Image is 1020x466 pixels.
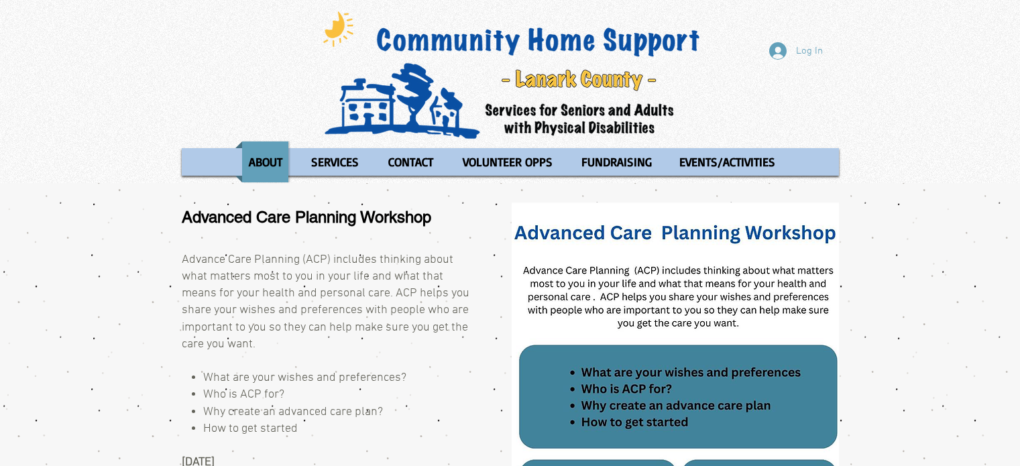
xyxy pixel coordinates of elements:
[450,141,565,182] a: VOLUNTEER OPPS
[791,44,828,58] span: Log In
[760,38,832,64] button: Log In
[182,141,839,182] nav: Site
[203,371,406,385] span: What are your wishes and preferences?
[382,141,439,182] p: CONTACT
[182,253,469,351] span: Advance Care Planning (ACP) includes thinking about what matters most to you in your life and wha...
[203,388,284,402] span: Who is ACP for?
[569,141,663,182] a: FUNDRAISING
[457,141,559,182] p: VOLUNTEER OPPS
[673,141,781,182] p: EVENTS/ACTIVITIES
[182,208,431,226] span: Advanced Care Planning Workshop
[375,141,447,182] a: CONTACT
[203,405,383,419] span: Why create an advanced care plan?
[203,422,298,436] span: How to get started ​
[243,141,288,182] p: ABOUT
[575,141,658,182] p: FUNDRAISING
[305,141,365,182] p: SERVICES
[298,141,372,182] a: SERVICES
[235,141,295,182] a: ABOUT
[667,141,788,182] a: EVENTS/ACTIVITIES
